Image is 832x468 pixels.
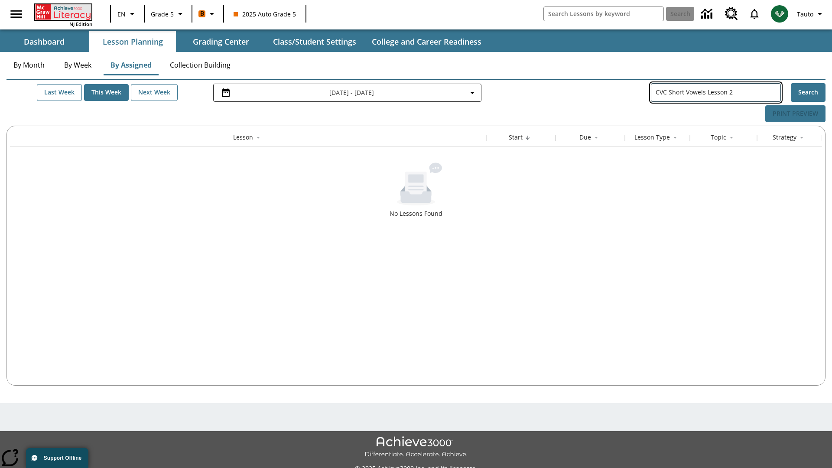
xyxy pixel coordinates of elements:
[773,133,796,142] div: Strategy
[670,133,680,143] button: Sort
[579,133,591,142] div: Due
[114,6,141,22] button: Language: EN, Select a language
[329,88,374,97] span: [DATE] - [DATE]
[797,10,813,19] span: Tauto
[544,7,663,21] input: search field
[131,84,178,101] button: Next Week
[69,21,92,27] span: NJ Edition
[634,133,670,142] div: Lesson Type
[234,10,296,19] span: 2025 Auto Grade 5
[726,133,737,143] button: Sort
[6,55,52,75] button: By Month
[365,31,488,52] button: College and Career Readiness
[720,2,743,26] a: Resource Center, Will open in new tab
[34,3,92,21] a: Home
[771,5,788,23] img: avatar image
[200,8,204,19] span: B
[89,31,176,52] button: Lesson Planning
[104,55,159,75] button: By Assigned
[467,88,478,98] svg: Collapse Date Range Filter
[364,436,468,458] img: Achieve3000 Differentiate Accelerate Achieve
[56,55,99,75] button: By Week
[44,455,81,461] span: Support Offline
[696,2,720,26] a: Data Center
[656,86,780,99] input: Search Assigned Lessons
[233,133,253,142] div: Lesson
[743,3,766,25] a: Notifications
[766,3,793,25] button: Select a new avatar
[178,31,264,52] button: Grading Center
[117,10,126,19] span: EN
[509,133,523,142] div: Start
[793,6,829,22] button: Profile/Settings
[163,55,237,75] button: Collection Building
[3,1,29,27] button: Open side menu
[266,31,363,52] button: Class/Student Settings
[37,84,82,101] button: Last Week
[591,133,601,143] button: Sort
[217,88,478,98] button: Select the date range menu item
[34,3,92,27] div: Home
[523,133,533,143] button: Sort
[796,133,807,143] button: Sort
[151,10,174,19] span: Grade 5
[10,162,822,218] div: No Lessons Found
[26,448,88,468] button: Support Offline
[84,84,129,101] button: This Week
[791,83,825,102] button: Search
[711,133,726,142] div: Topic
[147,6,189,22] button: Grade: Grade 5, Select a grade
[195,6,221,22] button: Boost Class color is orange. Change class color
[390,209,442,218] div: No Lessons Found
[1,31,88,52] button: Dashboard
[253,133,263,143] button: Sort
